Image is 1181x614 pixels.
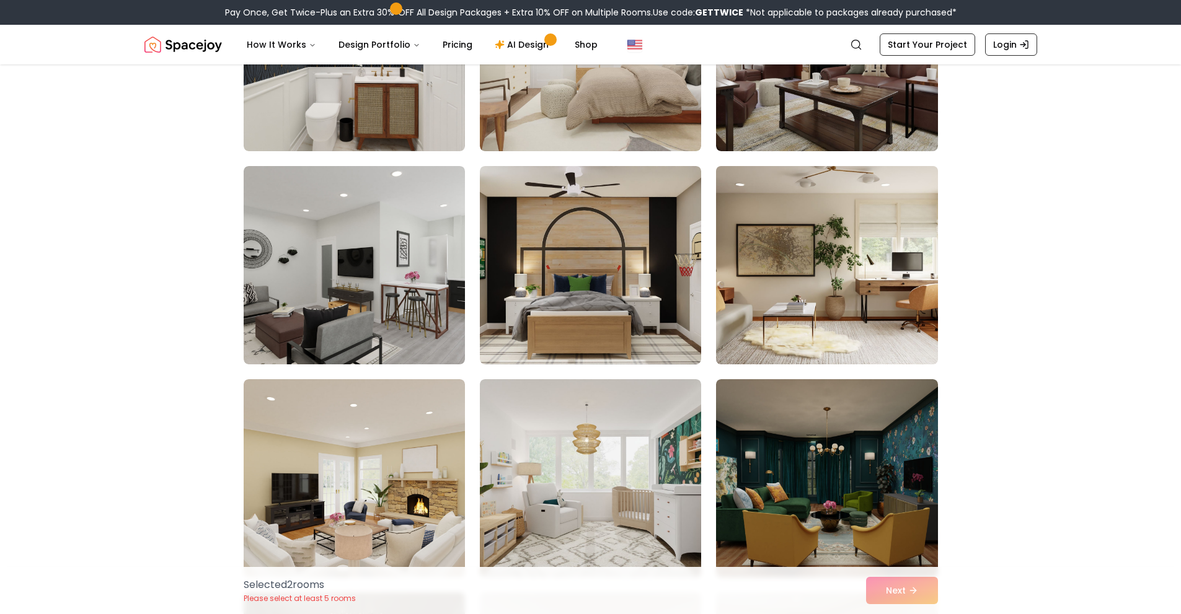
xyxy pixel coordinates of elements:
a: Pricing [433,32,482,57]
button: Design Portfolio [329,32,430,57]
span: *Not applicable to packages already purchased* [743,6,957,19]
nav: Main [237,32,608,57]
p: Please select at least 5 rooms [244,594,356,603]
a: Login [985,33,1037,56]
img: Room room-29 [480,166,701,364]
a: Shop [565,32,608,57]
b: GETTWICE [695,6,743,19]
img: United States [627,37,642,52]
div: Pay Once, Get Twice-Plus an Extra 30% OFF All Design Packages + Extra 10% OFF on Multiple Rooms. [225,6,957,19]
a: Spacejoy [144,32,222,57]
img: Room room-32 [480,379,701,577]
span: Use code: [653,6,743,19]
a: Start Your Project [880,33,975,56]
img: Spacejoy Logo [144,32,222,57]
button: How It Works [237,32,326,57]
p: Selected 2 room s [244,577,356,592]
nav: Global [144,25,1037,64]
img: Room room-30 [710,161,943,369]
img: Room room-28 [244,166,465,364]
img: Room room-31 [244,379,465,577]
a: AI Design [485,32,562,57]
img: Room room-33 [716,379,937,577]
